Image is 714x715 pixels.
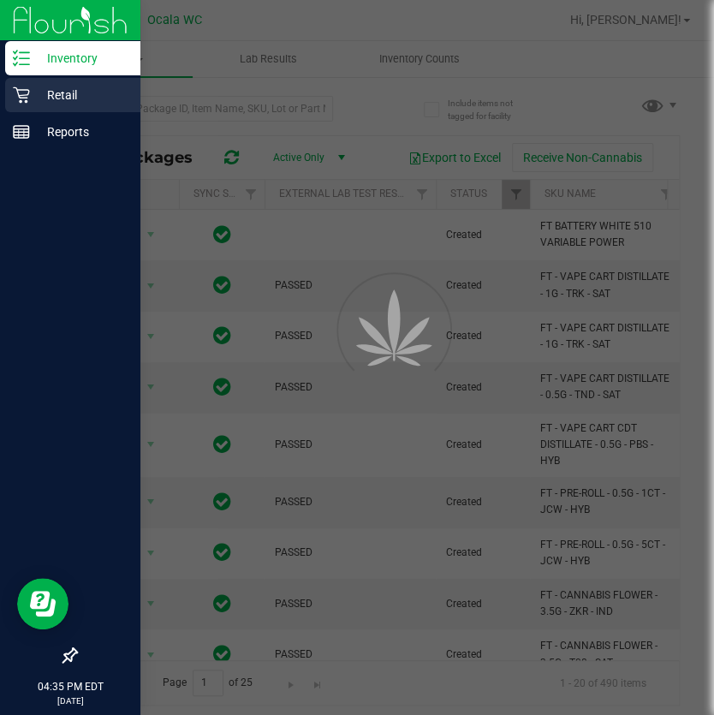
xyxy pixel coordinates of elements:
[30,85,133,105] p: Retail
[8,679,133,694] p: 04:35 PM EDT
[13,50,30,67] inline-svg: Inventory
[8,694,133,707] p: [DATE]
[13,86,30,104] inline-svg: Retail
[13,123,30,140] inline-svg: Reports
[30,122,133,142] p: Reports
[17,578,68,629] iframe: Resource center
[30,48,133,69] p: Inventory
